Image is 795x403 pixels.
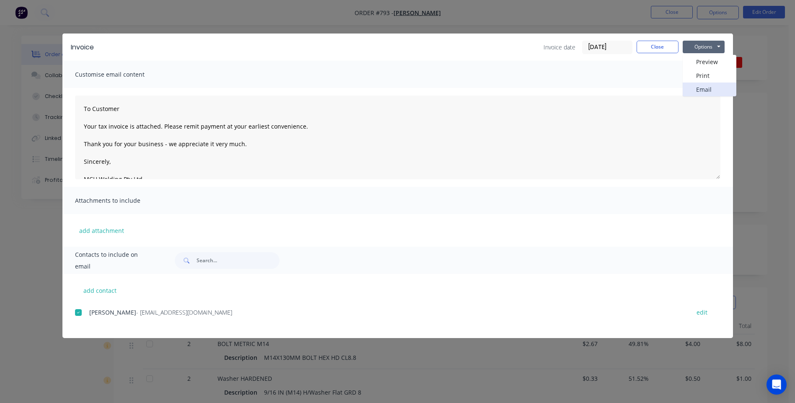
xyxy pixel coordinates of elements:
[89,308,136,316] span: [PERSON_NAME]
[197,252,280,269] input: Search...
[75,96,720,179] textarea: To Customer Your tax invoice is attached. Please remit payment at your earliest convenience. Than...
[75,249,154,272] span: Contacts to include on email
[544,43,575,52] span: Invoice date
[75,69,167,80] span: Customise email content
[767,375,787,395] div: Open Intercom Messenger
[637,41,678,53] button: Close
[75,284,125,297] button: add contact
[683,55,736,69] button: Preview
[691,307,712,318] button: edit
[136,308,232,316] span: - [EMAIL_ADDRESS][DOMAIN_NAME]
[71,42,94,52] div: Invoice
[75,224,128,237] button: add attachment
[683,83,736,96] button: Email
[683,41,725,53] button: Options
[683,69,736,83] button: Print
[75,195,167,207] span: Attachments to include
